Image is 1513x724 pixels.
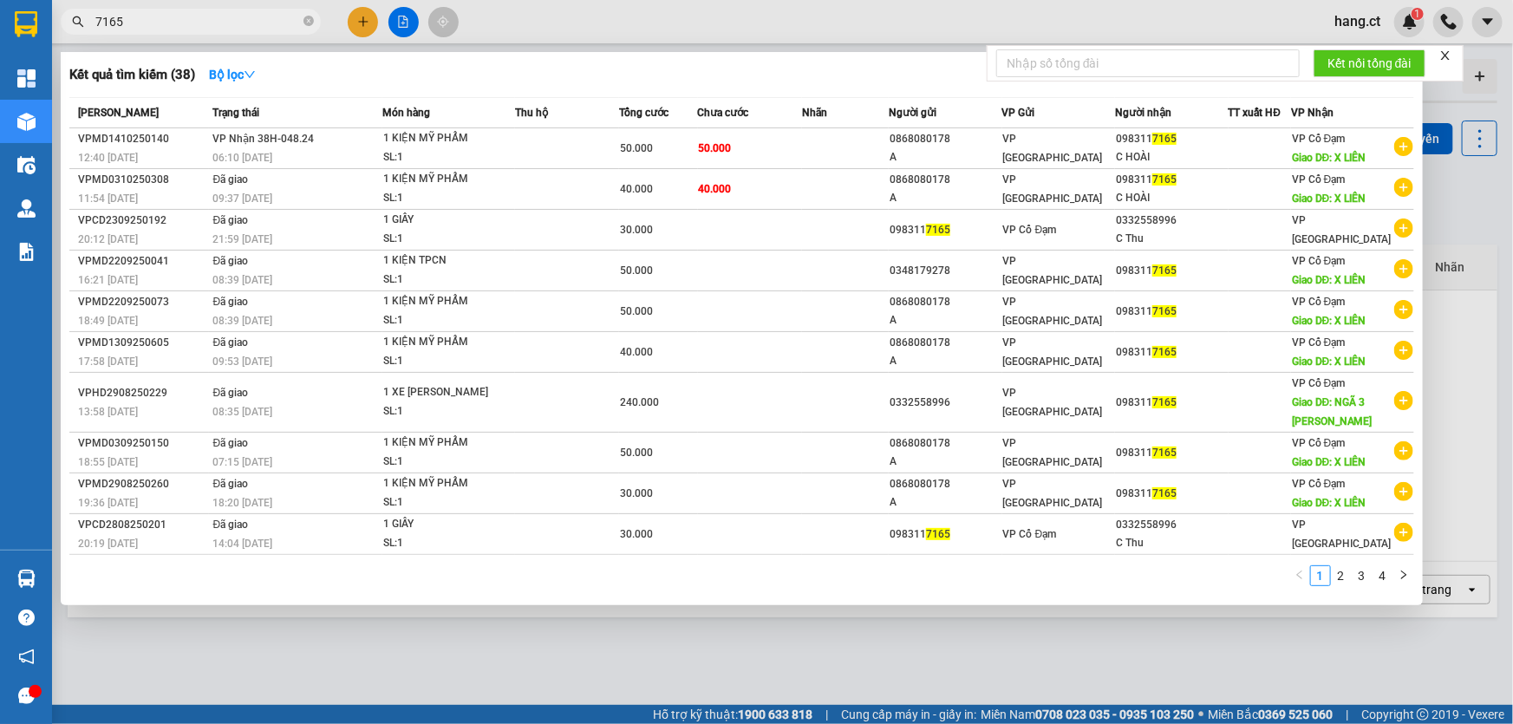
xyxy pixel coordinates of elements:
[1373,565,1393,586] li: 4
[1292,478,1346,490] span: VP Cổ Đạm
[1116,444,1227,462] div: 098311
[209,68,256,82] strong: Bộ lọc
[1292,377,1346,389] span: VP Cổ Đạm
[383,251,513,271] div: 1 KIỆN TPCN
[78,434,208,453] div: VPMD0309250150
[1373,566,1392,585] a: 4
[78,212,208,230] div: VPCD2309250192
[699,183,732,195] span: 40.000
[699,142,732,154] span: 50.000
[383,515,513,534] div: 1 GIẤY
[383,534,513,553] div: SL: 1
[1116,394,1227,412] div: 098311
[18,688,35,704] span: message
[1331,565,1352,586] li: 2
[1289,565,1310,586] button: left
[213,519,249,531] span: Đã giao
[383,493,513,512] div: SL: 1
[1292,192,1366,205] span: Giao DĐ: X LIÊN
[213,107,260,119] span: Trạng thái
[17,156,36,174] img: warehouse-icon
[303,14,314,30] span: close-circle
[1353,566,1372,585] a: 3
[213,478,249,490] span: Đã giao
[383,402,513,421] div: SL: 1
[1116,230,1227,248] div: C Thu
[1003,478,1103,509] span: VP [GEOGRAPHIC_DATA]
[1399,570,1409,580] span: right
[889,107,936,119] span: Người gửi
[620,447,653,459] span: 50.000
[1116,171,1227,189] div: 098311
[383,474,513,493] div: 1 KIỆN MỸ PHẨM
[72,16,84,28] span: search
[78,538,138,550] span: 20:19 [DATE]
[78,384,208,402] div: VPHD2908250229
[1327,54,1412,73] span: Kết nối tổng đài
[1152,487,1177,499] span: 7165
[213,336,249,349] span: Đã giao
[213,497,273,509] span: 18:20 [DATE]
[213,152,273,164] span: 06:10 [DATE]
[890,221,1001,239] div: 098311
[1292,152,1366,164] span: Giao DĐ: X LIÊN
[890,334,1001,352] div: 0868080178
[890,475,1001,493] div: 0868080178
[1394,523,1413,542] span: plus-circle
[383,434,513,453] div: 1 KIỆN MỸ PHẨM
[1292,173,1346,186] span: VP Cổ Đạm
[78,233,138,245] span: 20:12 [DATE]
[213,192,273,205] span: 09:37 [DATE]
[17,199,36,218] img: warehouse-icon
[78,456,138,468] span: 18:55 [DATE]
[1295,570,1305,580] span: left
[17,69,36,88] img: dashboard-icon
[802,107,827,119] span: Nhãn
[1311,566,1330,585] a: 1
[78,152,138,164] span: 12:40 [DATE]
[195,61,270,88] button: Bộ lọcdown
[1292,296,1346,308] span: VP Cổ Đạm
[383,189,513,208] div: SL: 1
[1003,387,1103,418] span: VP [GEOGRAPHIC_DATA]
[383,148,513,167] div: SL: 1
[213,406,273,418] span: 08:35 [DATE]
[15,11,37,37] img: logo-vxr
[1152,305,1177,317] span: 7165
[1152,396,1177,408] span: 7165
[1003,296,1103,327] span: VP [GEOGRAPHIC_DATA]
[890,130,1001,148] div: 0868080178
[213,315,273,327] span: 08:39 [DATE]
[1152,447,1177,459] span: 7165
[1292,437,1346,449] span: VP Cổ Đạm
[18,610,35,626] span: question-circle
[1289,565,1310,586] li: Previous Page
[213,214,249,226] span: Đã giao
[213,296,249,308] span: Đã giao
[1116,343,1227,362] div: 098311
[890,493,1001,512] div: A
[620,183,653,195] span: 40.000
[383,311,513,330] div: SL: 1
[1394,482,1413,501] span: plus-circle
[1003,528,1057,540] span: VP Cổ Đạm
[1314,49,1425,77] button: Kết nối tổng đài
[1292,133,1346,145] span: VP Cổ Đạm
[1393,565,1414,586] li: Next Page
[1152,173,1177,186] span: 7165
[1292,255,1346,267] span: VP Cổ Đạm
[17,113,36,131] img: warehouse-icon
[1394,391,1413,410] span: plus-circle
[1116,212,1227,230] div: 0332558996
[1352,565,1373,586] li: 3
[383,453,513,472] div: SL: 1
[620,487,653,499] span: 30.000
[890,434,1001,453] div: 0868080178
[213,456,273,468] span: 07:15 [DATE]
[890,394,1001,412] div: 0332558996
[996,49,1300,77] input: Nhập số tổng đài
[1229,107,1281,119] span: TT xuất HĐ
[620,224,653,236] span: 30.000
[620,346,653,358] span: 40.000
[1292,214,1392,245] span: VP [GEOGRAPHIC_DATA]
